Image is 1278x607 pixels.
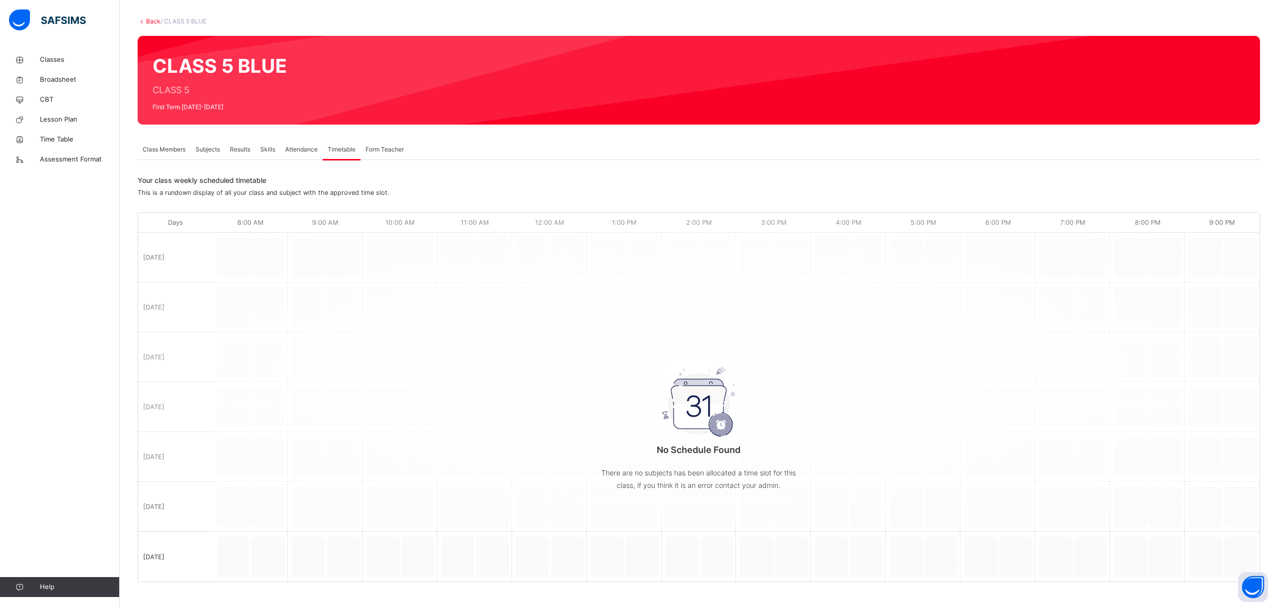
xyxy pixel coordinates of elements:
div: 7:00 PM [1035,213,1110,232]
div: 1:00 PM [587,213,662,232]
div: 11:00 AM [437,213,512,232]
img: safsims [9,9,86,30]
span: Broadsheet [40,75,120,85]
span: Your class weekly scheduled timetable [138,175,1255,185]
div: 6:00 PM [960,213,1035,232]
span: CLASS 5 BLUE [153,52,287,80]
a: Back [146,17,161,25]
span: Timetable [328,145,356,154]
div: 10:00 AM [363,213,437,232]
div: 8:00 PM [1110,213,1185,232]
div: 3:00 PM [736,213,811,232]
span: CBT [40,95,120,105]
span: Results [230,145,250,154]
button: Open asap [1238,572,1268,602]
div: Days [138,213,213,232]
div: 8:00 AM [213,213,288,232]
div: 4:00 PM [811,213,886,232]
span: Help [40,582,119,592]
div: 5:00 PM [886,213,960,232]
p: No Schedule Found [599,443,799,456]
span: Lesson Plan [40,115,120,125]
div: [DATE] [138,532,213,582]
span: Attendance [285,145,318,154]
div: No Schedule Found [599,339,799,511]
span: Classes [40,55,120,65]
span: Form Teacher [365,145,404,154]
div: 12:00 AM [512,213,587,232]
span: / CLASS 5 BLUE [161,17,206,25]
span: Skills [260,145,275,154]
div: 9:00 AM [288,213,363,232]
span: Subjects [195,145,220,154]
div: 9:00 PM [1185,213,1260,232]
img: gery-calendar.52d17cb8ce316cacc015ad16d2b21a25.svg [662,367,736,438]
p: There are no subjects has been allocated a time slot for this class, if you think it is an error ... [599,466,799,491]
span: This is a rundown display of all your class and subject with the approved time slot. [138,189,389,196]
span: Class Members [143,145,185,154]
div: 2:00 PM [662,213,736,232]
span: Assessment Format [40,154,120,164]
span: Time Table [40,135,120,145]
